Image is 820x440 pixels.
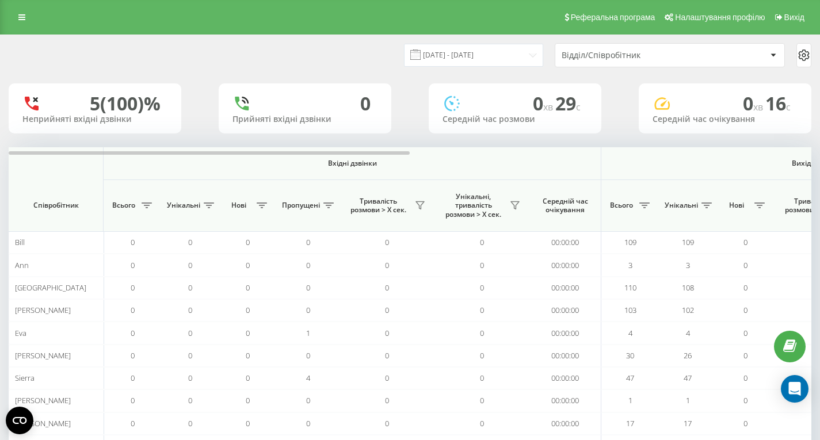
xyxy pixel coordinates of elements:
[306,395,310,405] span: 0
[743,328,747,338] span: 0
[624,282,636,293] span: 110
[109,201,138,210] span: Всього
[15,237,25,247] span: Bill
[684,350,692,361] span: 26
[188,418,192,428] span: 0
[480,418,484,428] span: 0
[686,395,690,405] span: 1
[684,373,692,383] span: 47
[131,260,135,270] span: 0
[626,373,634,383] span: 47
[480,373,484,383] span: 0
[306,373,310,383] span: 4
[131,350,135,361] span: 0
[15,282,86,293] span: [GEOGRAPHIC_DATA]
[134,159,571,168] span: Вхідні дзвінки
[743,305,747,315] span: 0
[626,350,634,361] span: 30
[188,373,192,383] span: 0
[306,305,310,315] span: 0
[529,367,601,389] td: 00:00:00
[188,282,192,293] span: 0
[480,350,484,361] span: 0
[6,407,33,434] button: Open CMP widget
[786,101,791,113] span: c
[131,282,135,293] span: 0
[675,13,765,22] span: Налаштування профілю
[480,237,484,247] span: 0
[686,328,690,338] span: 4
[533,91,555,116] span: 0
[224,201,253,210] span: Нові
[131,418,135,428] span: 0
[628,395,632,405] span: 1
[385,373,389,383] span: 0
[682,282,694,293] span: 108
[743,350,747,361] span: 0
[682,237,694,247] span: 109
[131,305,135,315] span: 0
[480,328,484,338] span: 0
[188,260,192,270] span: 0
[743,282,747,293] span: 0
[385,305,389,315] span: 0
[385,418,389,428] span: 0
[529,389,601,412] td: 00:00:00
[90,93,161,114] div: 5 (100)%
[282,201,320,210] span: Пропущені
[131,328,135,338] span: 0
[743,237,747,247] span: 0
[562,51,699,60] div: Відділ/Співробітник
[440,192,506,219] span: Унікальні, тривалість розмови > Х сек.
[345,197,411,215] span: Тривалість розмови > Х сек.
[188,350,192,361] span: 0
[684,418,692,428] span: 17
[246,282,250,293] span: 0
[626,418,634,428] span: 17
[385,260,389,270] span: 0
[131,373,135,383] span: 0
[22,114,167,124] div: Неприйняті вхідні дзвінки
[246,260,250,270] span: 0
[555,91,581,116] span: 29
[784,13,804,22] span: Вихід
[743,260,747,270] span: 0
[246,395,250,405] span: 0
[665,201,698,210] span: Унікальні
[246,237,250,247] span: 0
[188,328,192,338] span: 0
[15,328,26,338] span: Eva
[529,345,601,367] td: 00:00:00
[385,328,389,338] span: 0
[529,299,601,322] td: 00:00:00
[686,260,690,270] span: 3
[18,201,93,210] span: Співробітник
[306,418,310,428] span: 0
[529,254,601,276] td: 00:00:00
[722,201,751,210] span: Нові
[246,305,250,315] span: 0
[743,395,747,405] span: 0
[306,350,310,361] span: 0
[743,418,747,428] span: 0
[385,282,389,293] span: 0
[385,395,389,405] span: 0
[480,282,484,293] span: 0
[529,322,601,344] td: 00:00:00
[131,395,135,405] span: 0
[188,395,192,405] span: 0
[682,305,694,315] span: 102
[571,13,655,22] span: Реферальна програма
[480,305,484,315] span: 0
[246,418,250,428] span: 0
[781,375,808,403] div: Open Intercom Messenger
[167,201,200,210] span: Унікальні
[543,101,555,113] span: хв
[306,282,310,293] span: 0
[529,231,601,254] td: 00:00:00
[306,328,310,338] span: 1
[624,305,636,315] span: 103
[480,260,484,270] span: 0
[385,350,389,361] span: 0
[15,305,71,315] span: [PERSON_NAME]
